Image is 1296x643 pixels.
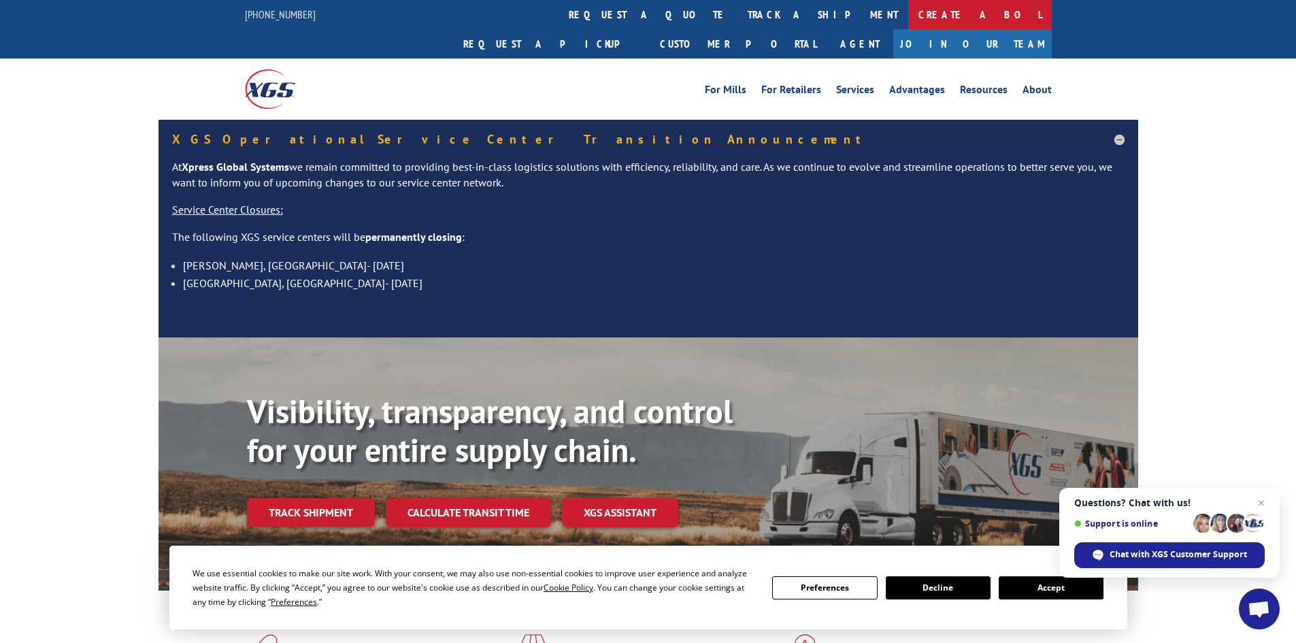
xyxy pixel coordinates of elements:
[247,390,733,472] b: Visibility, transparency, and control for your entire supply chain.
[1074,497,1265,508] span: Questions? Chat with us!
[650,29,827,59] a: Customer Portal
[544,582,593,593] span: Cookie Policy
[172,203,283,216] u: Service Center Closures:
[836,84,874,99] a: Services
[169,546,1127,629] div: Cookie Consent Prompt
[172,133,1125,146] h5: XGS Operational Service Center Transition Announcement
[1110,548,1247,561] span: Chat with XGS Customer Support
[889,84,945,99] a: Advantages
[182,160,289,174] strong: Xpress Global Systems
[1239,589,1280,629] a: Open chat
[761,84,821,99] a: For Retailers
[183,257,1125,274] li: [PERSON_NAME], [GEOGRAPHIC_DATA]- [DATE]
[999,576,1103,599] button: Accept
[893,29,1052,59] a: Join Our Team
[453,29,650,59] a: Request a pickup
[960,84,1008,99] a: Resources
[172,159,1125,203] p: At we remain committed to providing best-in-class logistics solutions with efficiency, reliabilit...
[1023,84,1052,99] a: About
[1074,518,1189,529] span: Support is online
[562,498,678,527] a: XGS ASSISTANT
[183,274,1125,292] li: [GEOGRAPHIC_DATA], [GEOGRAPHIC_DATA]- [DATE]
[271,596,317,608] span: Preferences
[886,576,991,599] button: Decline
[172,229,1125,257] p: The following XGS service centers will be :
[245,7,316,21] a: [PHONE_NUMBER]
[772,576,877,599] button: Preferences
[365,230,462,244] strong: permanently closing
[827,29,893,59] a: Agent
[247,498,375,527] a: Track shipment
[1074,542,1265,568] span: Chat with XGS Customer Support
[705,84,746,99] a: For Mills
[386,498,551,527] a: Calculate transit time
[193,566,756,609] div: We use essential cookies to make our site work. With your consent, we may also use non-essential ...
